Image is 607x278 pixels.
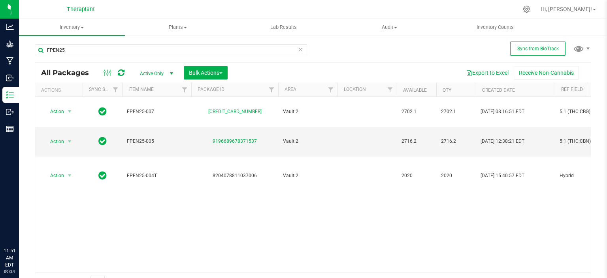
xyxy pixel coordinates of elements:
a: Available [403,87,427,93]
span: select [65,136,75,147]
a: Audit [336,19,442,36]
div: 8204078811037006 [190,172,279,180]
span: [DATE] 12:38:21 EDT [481,138,524,145]
span: 2702.1 [441,108,471,115]
a: Lab Results [231,19,337,36]
a: Ref Field 1 [561,87,587,92]
inline-svg: Outbound [6,108,14,116]
div: Manage settings [522,6,532,13]
button: Receive Non-Cannabis [514,66,579,79]
div: Actions [41,87,79,93]
span: select [65,106,75,117]
inline-svg: Analytics [6,23,14,31]
inline-svg: Reports [6,125,14,133]
a: [CREDIT_CARD_NUMBER] [208,109,262,114]
a: 9196689678371537 [213,138,257,144]
span: 2020 [441,172,471,180]
iframe: Resource center [8,215,32,238]
a: Filter [109,83,122,96]
span: Clear [298,44,303,55]
iframe: Resource center unread badge [23,214,33,223]
a: Filter [324,83,337,96]
span: In Sync [98,136,107,147]
span: Action [43,136,64,147]
button: Export to Excel [461,66,514,79]
span: 2716.2 [441,138,471,145]
span: Action [43,170,64,181]
a: Sync Status [89,87,119,92]
a: Area [285,87,296,92]
span: [DATE] 15:40:57 EDT [481,172,524,180]
span: FPEN25-004T [127,172,187,180]
button: Bulk Actions [184,66,228,79]
span: Vault 2 [283,108,333,115]
span: select [65,170,75,181]
a: Created Date [482,87,515,93]
a: Package ID [198,87,224,92]
inline-svg: Inventory [6,91,14,99]
span: Inventory [19,24,125,31]
span: Audit [337,24,442,31]
span: 2702.1 [402,108,432,115]
inline-svg: Inbound [6,74,14,82]
span: Theraplant [67,6,95,13]
span: 2716.2 [402,138,432,145]
a: Item Name [128,87,154,92]
span: In Sync [98,170,107,181]
span: Action [43,106,64,117]
a: Filter [265,83,278,96]
a: Location [344,87,366,92]
p: 09/24 [4,269,15,274]
span: 2020 [402,172,432,180]
span: [DATE] 08:16:51 EDT [481,108,524,115]
a: Filter [384,83,397,96]
span: Vault 2 [283,138,333,145]
button: Sync from BioTrack [510,42,566,56]
span: Sync from BioTrack [517,46,559,51]
inline-svg: Grow [6,40,14,48]
span: FPEN25-005 [127,138,187,145]
span: FPEN25-007 [127,108,187,115]
span: All Packages [41,68,97,77]
a: Filter [178,83,191,96]
span: Hi, [PERSON_NAME]! [541,6,592,12]
span: Plants [125,24,230,31]
span: In Sync [98,106,107,117]
input: Search Package ID, Item Name, SKU, Lot or Part Number... [35,44,307,56]
a: Inventory [19,19,125,36]
span: Bulk Actions [189,70,222,76]
span: Inventory Counts [466,24,524,31]
a: Qty [443,87,451,93]
a: Plants [125,19,231,36]
a: Inventory Counts [442,19,548,36]
span: Vault 2 [283,172,333,180]
p: 11:51 AM EDT [4,247,15,269]
span: Lab Results [260,24,307,31]
inline-svg: Manufacturing [6,57,14,65]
